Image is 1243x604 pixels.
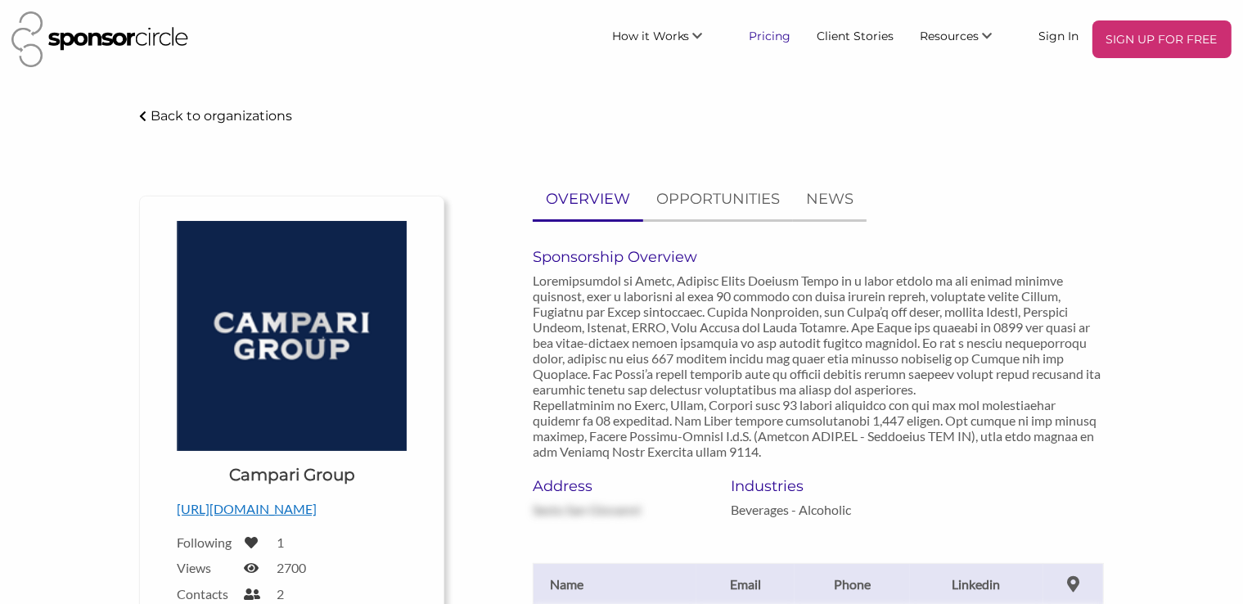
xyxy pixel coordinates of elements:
[731,502,905,517] p: Beverages - Alcoholic
[804,20,907,50] a: Client Stories
[177,498,407,520] p: [URL][DOMAIN_NAME]
[731,477,905,495] h6: Industries
[1026,20,1092,50] a: Sign In
[11,11,188,67] img: Sponsor Circle Logo
[277,560,306,575] label: 2700
[177,586,234,602] label: Contacts
[533,477,707,495] h6: Address
[177,560,234,575] label: Views
[277,586,284,602] label: 2
[177,221,407,451] img: Logo
[177,534,234,550] label: Following
[546,187,630,211] p: OVERVIEW
[599,20,736,58] li: How it Works
[533,248,1104,266] h6: Sponsorship Overview
[736,20,804,50] a: Pricing
[612,29,690,43] span: How it Works
[151,108,292,124] p: Back to organizations
[533,273,1104,459] p: Loremipsumdol si Ametc, Adipisc Elits Doeiusm Tempo in u labor etdolo ma ali enimad minimve quisn...
[656,187,780,211] p: OPPORTUNITIES
[806,187,853,211] p: NEWS
[921,29,980,43] span: Resources
[229,463,355,486] h1: Campari Group
[277,534,284,550] label: 1
[907,20,1026,58] li: Resources
[1099,27,1225,52] p: SIGN UP FOR FREE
